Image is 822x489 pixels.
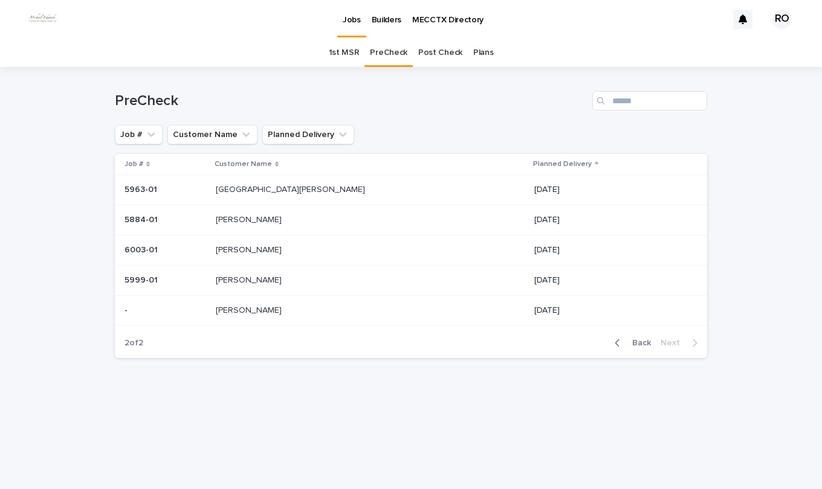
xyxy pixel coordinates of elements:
[125,303,130,316] p: -
[370,39,407,67] a: PreCheck
[534,275,688,286] p: [DATE]
[605,337,656,348] button: Back
[115,92,587,110] h1: PreCheck
[115,265,707,295] tr: 5999-015999-01 [PERSON_NAME][PERSON_NAME] [DATE]
[262,125,354,144] button: Planned Delivery
[115,175,707,205] tr: 5963-015963-01 [GEOGRAPHIC_DATA][PERSON_NAME][GEOGRAPHIC_DATA][PERSON_NAME] [DATE]
[215,158,272,171] p: Customer Name
[534,185,688,195] p: [DATE]
[661,339,687,347] span: Next
[772,10,792,29] div: RO
[125,273,160,286] p: 5999-01
[115,295,707,325] tr: -- [PERSON_NAME][PERSON_NAME] [DATE]
[115,125,163,144] button: Job #
[534,245,688,255] p: [DATE]
[592,91,707,110] input: Search
[216,303,284,316] p: [PERSON_NAME]
[125,182,160,195] p: 5963-01
[656,337,707,348] button: Next
[216,182,367,195] p: [GEOGRAPHIC_DATA][PERSON_NAME]
[216,243,284,255] p: [PERSON_NAME]
[625,339,651,347] span: Back
[125,213,160,225] p: 5884-01
[534,305,688,316] p: [DATE]
[115,328,153,358] p: 2 of 2
[329,39,360,67] a: 1st MSR
[216,273,284,286] p: [PERSON_NAME]
[167,125,257,144] button: Customer Name
[115,235,707,265] tr: 6003-016003-01 [PERSON_NAME][PERSON_NAME] [DATE]
[24,7,62,31] img: dhEtdSsQReaQtgKTuLrt
[216,213,284,225] p: [PERSON_NAME]
[115,205,707,235] tr: 5884-015884-01 [PERSON_NAME][PERSON_NAME] [DATE]
[473,39,493,67] a: Plans
[125,243,160,255] p: 6003-01
[534,215,688,225] p: [DATE]
[125,158,143,171] p: Job #
[533,158,592,171] p: Planned Delivery
[418,39,462,67] a: Post Check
